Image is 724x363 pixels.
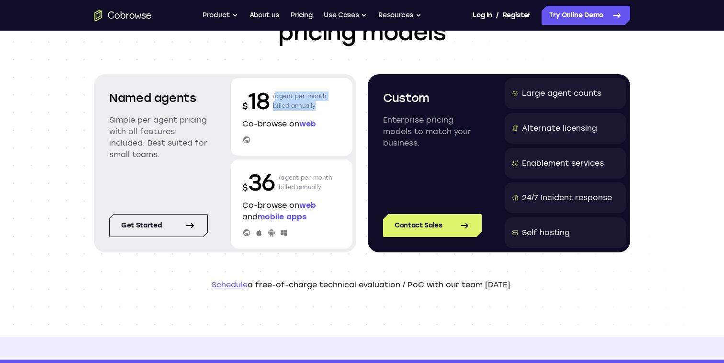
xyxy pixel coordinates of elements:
h2: Custom [383,90,482,107]
a: Schedule [212,280,248,289]
a: Try Online Demo [542,6,630,25]
a: Go to the home page [94,10,151,21]
div: Enablement services [522,158,604,169]
p: 36 [242,167,275,198]
p: /agent per month billed annually [279,167,332,198]
span: $ [242,182,248,193]
p: Co-browse on and [242,200,341,223]
button: Use Cases [324,6,367,25]
span: mobile apps [258,212,306,221]
p: Simple per agent pricing with all features included. Best suited for small teams. [109,114,208,160]
a: About us [249,6,279,25]
a: Pricing [291,6,313,25]
div: Self hosting [522,227,570,238]
h2: Named agents [109,90,208,107]
button: Product [203,6,238,25]
a: Get started [109,214,208,237]
span: web [299,119,316,128]
span: / [496,10,499,21]
span: $ [242,101,248,112]
div: Alternate licensing [522,123,597,134]
span: web [299,201,316,210]
p: 18 [242,86,269,116]
a: Log In [473,6,492,25]
button: Resources [378,6,421,25]
a: Register [503,6,531,25]
a: Contact Sales [383,214,482,237]
p: Co-browse on [242,118,341,130]
div: 24/7 Incident response [522,192,612,204]
p: /agent per month billed annually [273,86,327,116]
p: a free-of-charge technical evaluation / PoC with our team [DATE]. [94,279,630,291]
p: Enterprise pricing models to match your business. [383,114,482,149]
div: Large agent counts [522,88,601,99]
